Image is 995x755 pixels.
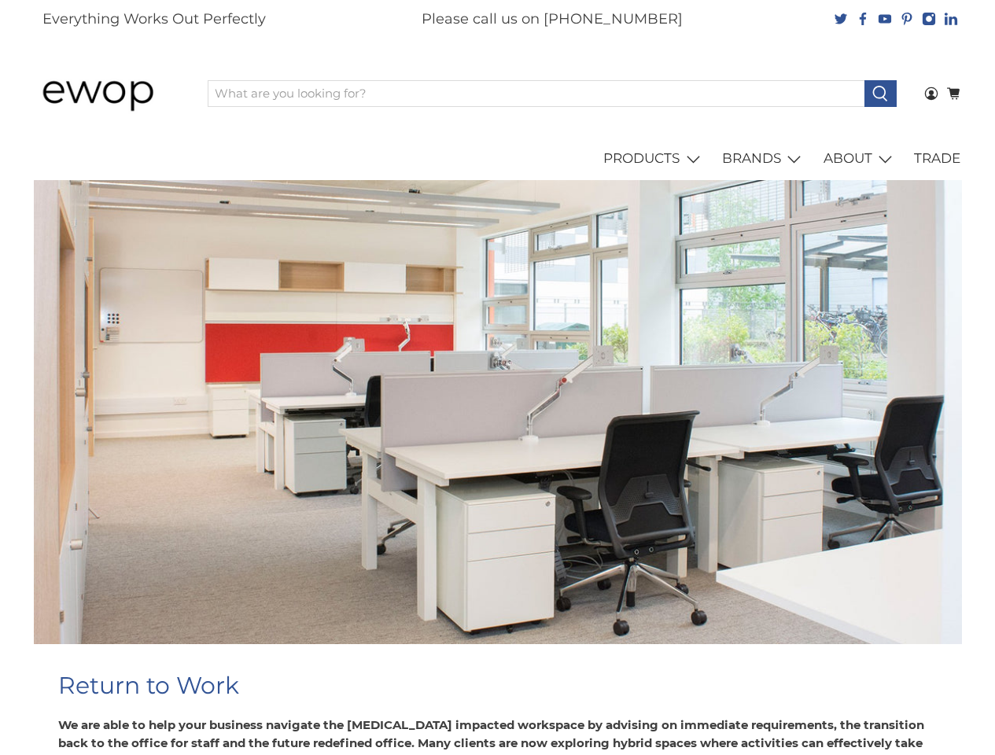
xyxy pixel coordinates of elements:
img: office, office interior design, chairs, desks, workspace plan, office staff [34,180,962,644]
a: TRADE [905,137,970,181]
nav: main navigation [26,137,970,181]
a: ABOUT [814,137,905,181]
a: BRANDS [713,137,815,181]
span: Return to Work [58,671,239,700]
a: PRODUCTS [595,137,713,181]
p: Everything Works Out Perfectly [42,9,266,30]
input: What are you looking for? [208,80,865,107]
p: Please call us on [PHONE_NUMBER] [422,9,683,30]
